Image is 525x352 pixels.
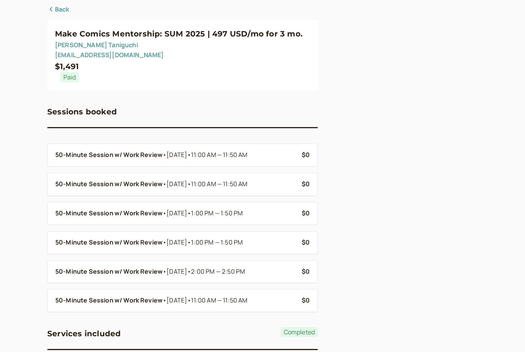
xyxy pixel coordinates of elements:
span: • [163,238,166,248]
span: Completed [281,327,318,337]
span: 11:00 AM — 11:50 AM [191,180,247,188]
b: 50-Minute Session w/ Work Review [55,238,163,248]
a: Back [47,5,70,15]
span: • [187,180,191,188]
span: [DATE] [166,296,247,306]
b: 50-Minute Session w/ Work Review [55,150,163,160]
span: [DATE] [166,209,243,219]
span: 1:00 PM — 1:50 PM [191,209,243,218]
span: • [187,209,191,218]
span: • [163,150,166,160]
span: • [163,296,166,306]
span: • [187,268,191,276]
b: $0 [302,268,310,276]
span: • [187,238,191,247]
b: $0 [302,151,310,159]
a: 50-Minute Session w/ Work Review•[DATE]•1:00 PM — 1:50 PM [55,209,296,219]
a: 50-Minute Session w/ Work Review•[DATE]•1:00 PM — 1:50 PM [55,238,296,248]
h3: Make Comics Mentorship: SUM 2025 | 497 USD/mo for 3 mo. [55,28,310,40]
span: • [163,267,166,277]
a: 50-Minute Session w/ Work Review•[DATE]•11:00 AM — 11:50 AM [55,150,296,160]
a: [EMAIL_ADDRESS][DOMAIN_NAME] [55,51,164,59]
span: [DATE] [166,238,243,248]
iframe: Chat Widget [487,315,525,352]
b: 50-Minute Session w/ Work Review [55,180,163,190]
b: $0 [302,180,310,188]
div: $1,491 [55,61,79,73]
span: Paid [60,73,79,83]
a: 50-Minute Session w/ Work Review•[DATE]•11:00 AM — 11:50 AM [55,180,296,190]
h3: Sessions booked [47,106,117,118]
span: • [163,180,166,190]
b: 50-Minute Session w/ Work Review [55,209,163,219]
span: 1:00 PM — 1:50 PM [191,238,243,247]
a: [PERSON_NAME] Taniguchi [55,41,138,50]
span: • [187,151,191,159]
span: [DATE] [166,267,245,277]
b: $0 [302,296,310,305]
span: 11:00 AM — 11:50 AM [191,296,247,305]
span: 11:00 AM — 11:50 AM [191,151,247,159]
h3: Services included [47,328,121,340]
b: 50-Minute Session w/ Work Review [55,267,163,277]
b: 50-Minute Session w/ Work Review [55,296,163,306]
b: $0 [302,209,310,218]
span: 2:00 PM — 2:50 PM [191,268,245,276]
a: 50-Minute Session w/ Work Review•[DATE]•2:00 PM — 2:50 PM [55,267,296,277]
span: [DATE] [166,180,247,190]
a: 50-Minute Session w/ Work Review•[DATE]•11:00 AM — 11:50 AM [55,296,296,306]
span: [DATE] [166,150,247,160]
span: • [187,296,191,305]
span: • [163,209,166,219]
b: $0 [302,238,310,247]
